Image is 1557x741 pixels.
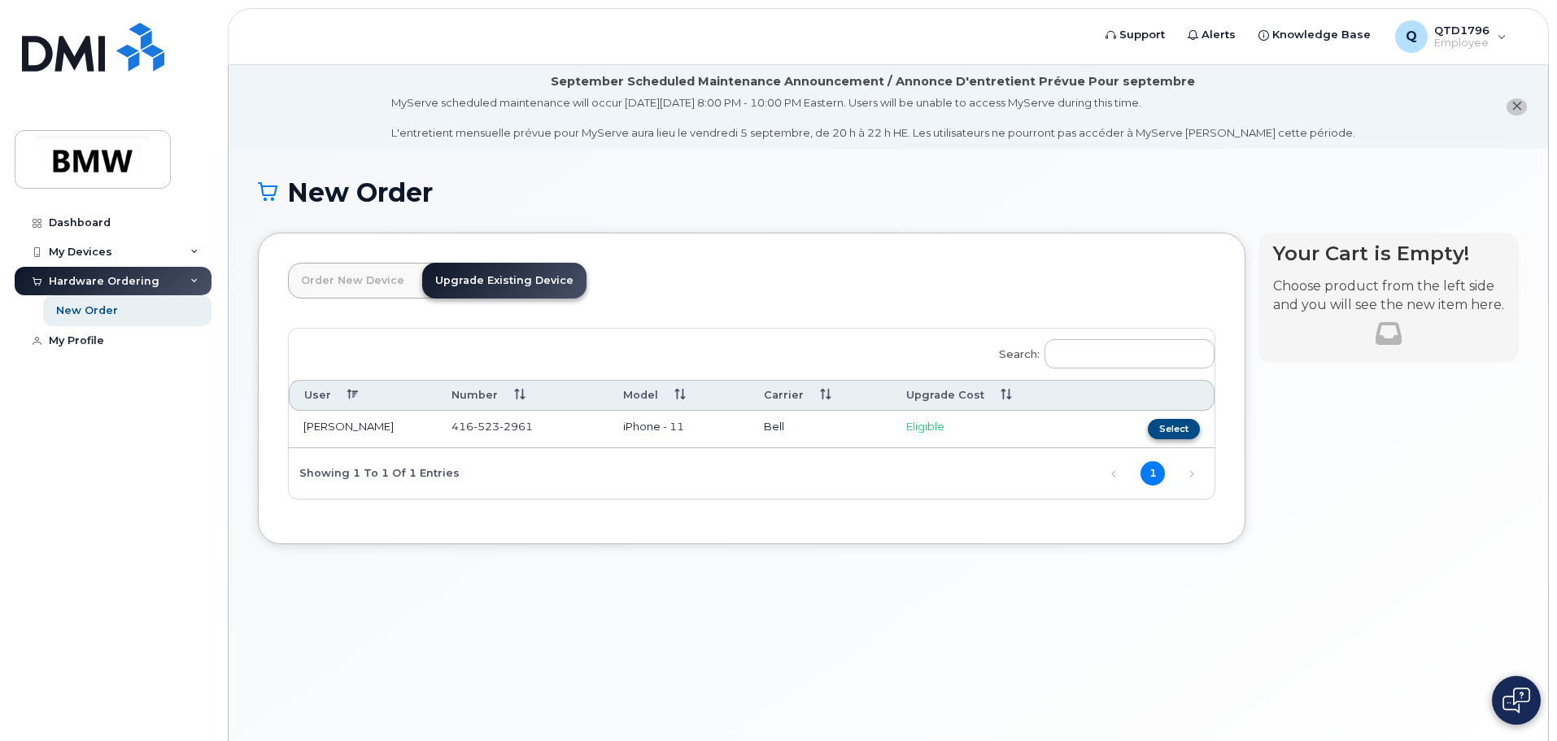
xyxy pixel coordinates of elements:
div: September Scheduled Maintenance Announcement / Annonce D'entretient Prévue Pour septembre [551,73,1195,90]
p: Choose product from the left side and you will see the new item here. [1273,277,1504,315]
button: Select [1148,419,1200,439]
th: Upgrade Cost: activate to sort column ascending [892,380,1091,410]
td: [PERSON_NAME] [289,411,437,448]
button: close notification [1507,98,1527,116]
th: Model: activate to sort column ascending [608,380,749,410]
span: 523 [473,420,499,433]
a: Next [1180,462,1204,486]
span: 2961 [499,420,533,433]
input: Search: [1045,339,1215,368]
a: Previous [1101,462,1126,486]
span: 416 [451,420,533,433]
a: Upgrade Existing Device [422,263,587,299]
span: Eligible [906,420,944,433]
h1: New Order [258,178,1519,207]
div: Showing 1 to 1 of 1 entries [289,459,460,486]
td: iPhone - 11 [608,411,749,448]
label: Search: [988,329,1215,374]
h4: Your Cart is Empty! [1273,242,1504,264]
th: Number: activate to sort column ascending [437,380,608,410]
th: User: activate to sort column descending [289,380,437,410]
td: Bell [749,411,892,448]
a: Order New Device [288,263,417,299]
div: MyServe scheduled maintenance will occur [DATE][DATE] 8:00 PM - 10:00 PM Eastern. Users will be u... [391,95,1355,141]
th: Carrier: activate to sort column ascending [749,380,892,410]
img: Open chat [1502,687,1530,713]
a: 1 [1140,461,1165,486]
